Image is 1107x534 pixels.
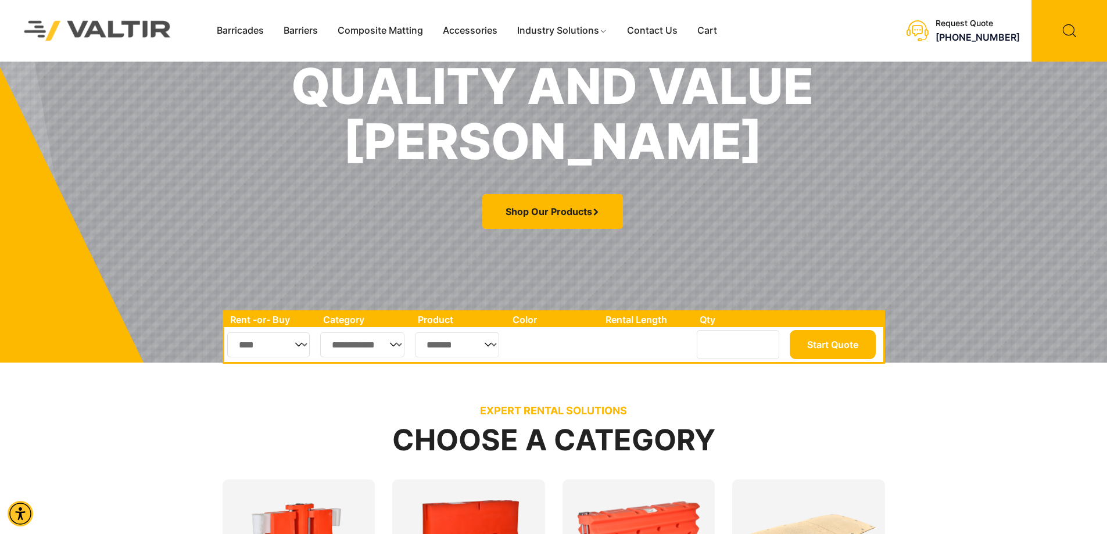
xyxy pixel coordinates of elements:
[687,22,727,40] a: Cart
[482,194,623,229] a: Shop Our Products
[227,332,310,357] select: Single select
[507,22,617,40] a: Industry Solutions
[223,424,885,456] h2: Choose a Category
[207,22,274,40] a: Barricades
[328,22,433,40] a: Composite Matting
[223,404,885,417] p: EXPERT RENTAL SOLUTIONS
[274,22,328,40] a: Barriers
[415,332,499,357] select: Single select
[790,330,876,359] button: Start Quote
[224,312,317,327] th: Rent -or- Buy
[433,22,507,40] a: Accessories
[600,312,694,327] th: Rental Length
[936,19,1020,28] div: Request Quote
[936,31,1020,43] a: call (888) 496-3625
[8,501,33,526] div: Accessibility Menu
[291,59,814,169] h1: quality and value [PERSON_NAME]
[694,312,786,327] th: Qty
[320,332,405,357] select: Single select
[697,330,779,359] input: Number
[412,312,507,327] th: Product
[317,312,413,327] th: Category
[617,22,687,40] a: Contact Us
[507,312,600,327] th: Color
[9,5,187,56] img: Valtir Rentals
